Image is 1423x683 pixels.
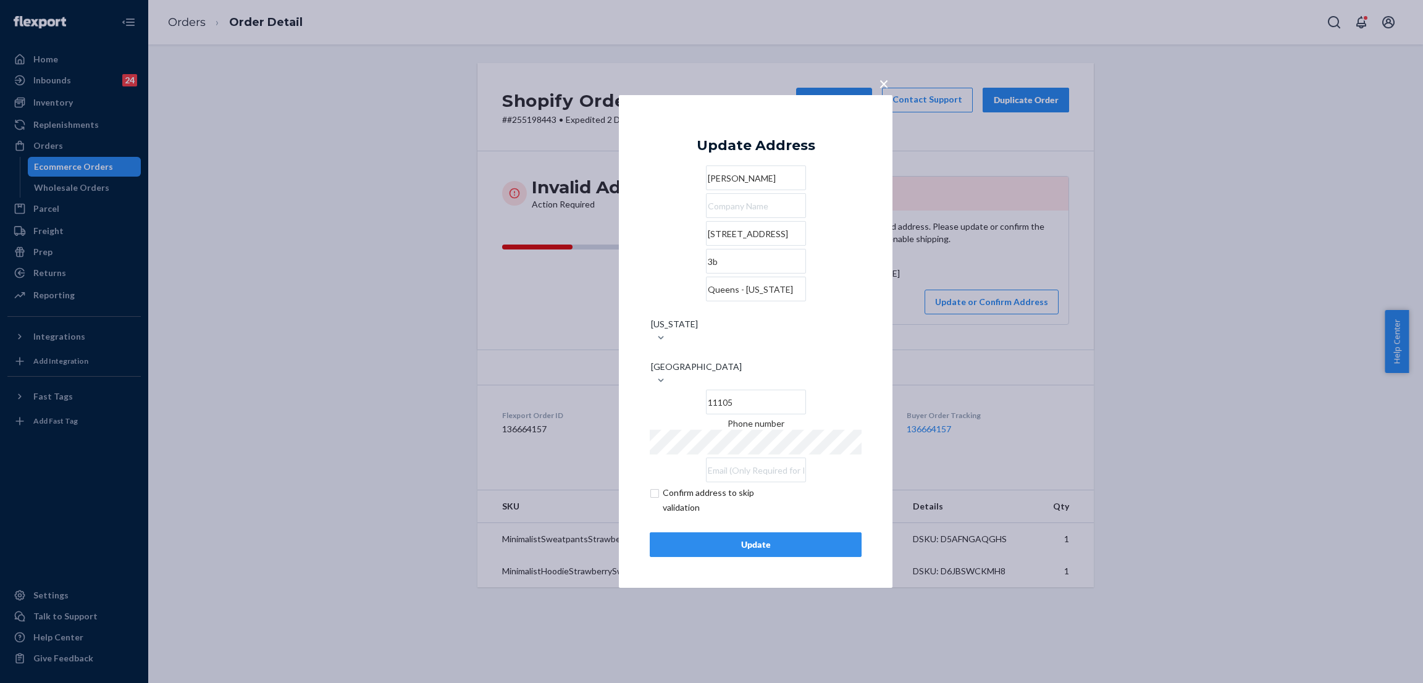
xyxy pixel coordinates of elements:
[728,418,784,429] span: Phone number
[706,249,806,274] input: Street Address 2 (Optional)
[697,138,815,153] div: Update Address
[651,361,742,373] div: [GEOGRAPHIC_DATA]
[706,166,806,190] input: First & Last Name
[706,193,806,218] input: Company Name
[706,390,806,414] input: ZIP Code
[660,538,851,551] div: Update
[706,458,806,482] input: Email (Only Required for International)
[755,306,757,330] input: [US_STATE]
[755,348,757,373] input: [GEOGRAPHIC_DATA]
[706,277,806,301] input: City
[879,73,889,94] span: ×
[651,318,698,330] div: [US_STATE]
[650,532,862,557] button: Update
[706,221,806,246] input: Street Address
